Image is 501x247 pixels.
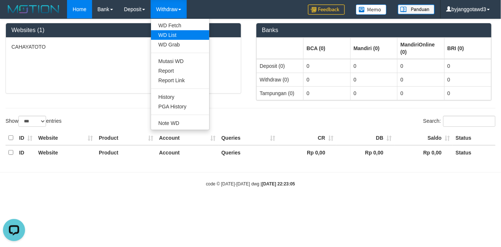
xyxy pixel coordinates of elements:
[398,4,435,14] img: panduan.png
[395,131,453,145] th: Saldo
[151,76,209,85] a: Report Link
[453,131,495,145] th: Status
[304,73,350,86] td: 0
[443,116,495,127] input: Search:
[96,145,156,160] th: Product
[278,145,336,160] th: Rp 0,00
[151,56,209,66] a: Mutasi WD
[35,131,96,145] th: Website
[11,27,235,34] h3: Websites (1)
[151,21,209,30] a: WD Fetch
[16,145,35,160] th: ID
[356,4,387,15] img: Button%20Memo.svg
[304,38,350,59] th: Group: activate to sort column ascending
[336,131,395,145] th: DB
[257,38,304,59] th: Group: activate to sort column ascending
[151,40,209,49] a: WD Grab
[18,116,46,127] select: Showentries
[6,4,62,15] img: MOTION_logo.png
[218,131,278,145] th: Queries
[257,73,304,86] td: Withdraw (0)
[350,59,397,73] td: 0
[444,86,491,100] td: 0
[35,145,96,160] th: Website
[304,86,350,100] td: 0
[444,38,491,59] th: Group: activate to sort column ascending
[397,38,444,59] th: Group: activate to sort column ascending
[304,59,350,73] td: 0
[3,3,25,25] button: Open LiveChat chat widget
[336,145,395,160] th: Rp 0,00
[151,102,209,111] a: PGA History
[444,73,491,86] td: 0
[350,73,397,86] td: 0
[308,4,345,15] img: Feedback.jpg
[151,92,209,102] a: History
[257,59,304,73] td: Deposit (0)
[278,131,336,145] th: CR
[156,131,218,145] th: Account
[453,145,495,160] th: Status
[96,131,156,145] th: Product
[350,38,397,59] th: Group: activate to sort column ascending
[11,43,235,51] p: CAHAYATOTO
[6,116,62,127] label: Show entries
[423,116,495,127] label: Search:
[350,86,397,100] td: 0
[156,145,218,160] th: Account
[397,73,444,86] td: 0
[262,181,295,187] strong: [DATE] 22:23:05
[218,145,278,160] th: Queries
[257,86,304,100] td: Tampungan (0)
[444,59,491,73] td: 0
[395,145,453,160] th: Rp 0,00
[397,86,444,100] td: 0
[397,59,444,73] td: 0
[151,118,209,128] a: Note WD
[151,66,209,76] a: Report
[16,131,35,145] th: ID
[206,181,295,187] small: code © [DATE]-[DATE] dwg |
[262,27,486,34] h3: Banks
[151,30,209,40] a: WD List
